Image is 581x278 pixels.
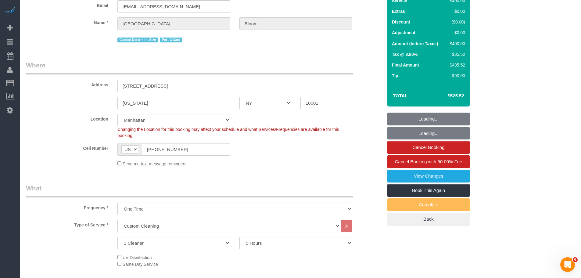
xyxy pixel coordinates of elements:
[387,141,470,154] a: Cancel Booking
[26,61,353,74] legend: Where
[560,257,575,272] iframe: Intercom live chat
[447,62,465,68] div: $435.52
[395,159,462,164] span: Cancel Booking with 50.00% Fee
[117,97,230,109] input: City
[392,41,438,47] label: Amount (before Taxes)
[21,0,113,9] label: Email
[26,184,353,197] legend: What
[573,257,578,262] span: 6
[447,41,465,47] div: $400.00
[160,38,182,42] span: Pet - 3 Cats
[447,73,465,79] div: $90.00
[392,8,405,14] label: Extras
[142,143,230,156] input: Cell Number
[392,62,419,68] label: Final Amount
[117,38,158,42] span: Cannot Determine Size
[21,17,113,26] label: Name *
[429,93,464,99] h4: $525.52
[387,170,470,182] a: View Changes
[392,19,410,25] label: Discount
[387,184,470,197] a: Book This Again
[300,97,352,109] input: Zip Code
[392,51,418,57] label: Tax @ 8.88%
[447,8,465,14] div: $0.00
[387,213,470,226] a: Back
[117,0,230,13] input: Email
[123,161,186,166] span: Send me text message reminders
[392,73,398,79] label: Tip
[21,220,113,228] label: Type of Service *
[447,19,465,25] div: ($0.00)
[239,17,352,30] input: Last Name
[123,255,152,260] span: UV Disinfection
[392,30,415,36] label: Adjustment
[123,262,158,267] span: Same Day Service
[4,6,16,15] img: Automaid Logo
[117,127,339,138] span: Changing the Location for this booking may affect your schedule and what Services/Frequencies are...
[447,30,465,36] div: $0.00
[447,51,465,57] div: $35.52
[393,93,408,98] strong: Total
[117,17,230,30] input: First Name
[21,143,113,151] label: Cell Number
[387,155,470,168] a: Cancel Booking with 50.00% Fee
[21,114,113,122] label: Location
[21,80,113,88] label: Address
[21,203,113,211] label: Frequency *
